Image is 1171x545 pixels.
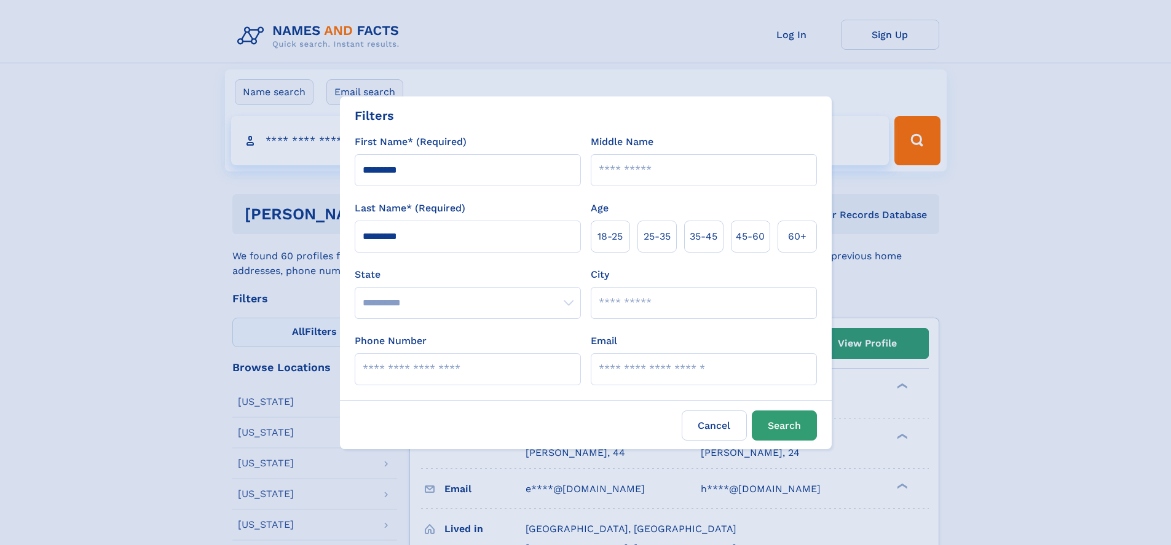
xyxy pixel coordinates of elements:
[597,229,623,244] span: 18‑25
[591,267,609,282] label: City
[591,334,617,348] label: Email
[644,229,671,244] span: 25‑35
[752,410,817,441] button: Search
[355,201,465,216] label: Last Name* (Required)
[355,135,467,149] label: First Name* (Required)
[682,410,747,441] label: Cancel
[591,201,609,216] label: Age
[690,229,717,244] span: 35‑45
[355,267,581,282] label: State
[788,229,806,244] span: 60+
[355,106,394,125] div: Filters
[591,135,653,149] label: Middle Name
[355,334,427,348] label: Phone Number
[736,229,765,244] span: 45‑60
